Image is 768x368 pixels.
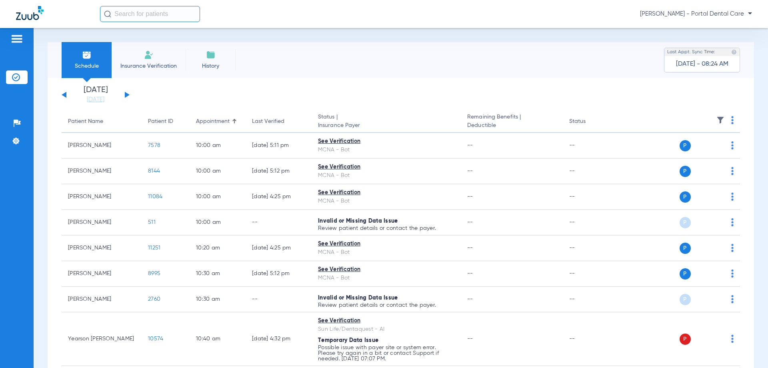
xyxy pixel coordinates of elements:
[680,268,691,280] span: P
[467,271,473,276] span: --
[252,117,284,126] div: Last Verified
[62,184,142,210] td: [PERSON_NAME]
[318,218,398,224] span: Invalid or Missing Data Issue
[192,62,230,70] span: History
[667,48,715,56] span: Last Appt. Sync Time:
[246,159,312,184] td: [DATE] 5:12 PM
[731,244,734,252] img: group-dot-blue.svg
[563,111,617,133] th: Status
[467,245,473,251] span: --
[246,184,312,210] td: [DATE] 4:25 PM
[246,210,312,235] td: --
[72,96,120,104] a: [DATE]
[148,168,160,174] span: 8144
[680,191,691,203] span: P
[731,141,734,149] img: group-dot-blue.svg
[680,140,691,151] span: P
[190,133,246,159] td: 10:00 AM
[318,137,454,146] div: See Verification
[68,117,135,126] div: Patient Name
[312,111,461,133] th: Status |
[190,312,246,366] td: 10:40 AM
[680,217,691,228] span: P
[16,6,44,20] img: Zuub Logo
[190,287,246,312] td: 10:30 AM
[676,60,728,68] span: [DATE] - 08:24 AM
[148,143,160,148] span: 7578
[68,117,103,126] div: Patient Name
[148,194,162,199] span: 11084
[246,133,312,159] td: [DATE] 5:11 PM
[318,189,454,197] div: See Verification
[318,225,454,231] p: Review patient details or contact the payer.
[318,197,454,205] div: MCNA - Bot
[318,163,454,171] div: See Verification
[318,274,454,282] div: MCNA - Bot
[190,210,246,235] td: 10:00 AM
[318,325,454,334] div: Sun Life/Dentaquest - AI
[461,111,562,133] th: Remaining Benefits |
[563,210,617,235] td: --
[62,261,142,287] td: [PERSON_NAME]
[680,334,691,345] span: P
[318,302,454,308] p: Review patient details or contact the payer.
[246,312,312,366] td: [DATE] 4:32 PM
[62,312,142,366] td: Yearson [PERSON_NAME]
[467,121,556,130] span: Deductible
[318,338,378,343] span: Temporary Data Issue
[680,294,691,305] span: P
[190,184,246,210] td: 10:00 AM
[467,219,473,225] span: --
[467,296,473,302] span: --
[190,159,246,184] td: 10:00 AM
[680,166,691,177] span: P
[246,287,312,312] td: --
[731,116,734,124] img: group-dot-blue.svg
[82,50,92,60] img: Schedule
[731,167,734,175] img: group-dot-blue.svg
[563,261,617,287] td: --
[731,269,734,278] img: group-dot-blue.svg
[190,235,246,261] td: 10:20 AM
[728,330,768,368] iframe: Chat Widget
[148,117,183,126] div: Patient ID
[148,117,173,126] div: Patient ID
[206,50,216,60] img: History
[62,210,142,235] td: [PERSON_NAME]
[318,121,454,130] span: Insurance Payer
[62,287,142,312] td: [PERSON_NAME]
[144,50,154,60] img: Manual Insurance Verification
[62,159,142,184] td: [PERSON_NAME]
[318,317,454,325] div: See Verification
[10,34,23,44] img: hamburger-icon
[563,159,617,184] td: --
[100,6,200,22] input: Search for patients
[563,184,617,210] td: --
[563,312,617,366] td: --
[148,296,160,302] span: 2760
[318,345,454,362] p: Possible issue with payer site or system error. Please try again in a bit or contact Support if n...
[467,336,473,342] span: --
[467,168,473,174] span: --
[62,235,142,261] td: [PERSON_NAME]
[318,295,398,301] span: Invalid or Missing Data Issue
[148,271,160,276] span: 8995
[318,265,454,274] div: See Verification
[318,248,454,257] div: MCNA - Bot
[716,116,724,124] img: filter.svg
[467,194,473,199] span: --
[563,133,617,159] td: --
[731,193,734,201] img: group-dot-blue.svg
[563,287,617,312] td: --
[246,261,312,287] td: [DATE] 5:12 PM
[640,10,752,18] span: [PERSON_NAME] - Portal Dental Care
[118,62,180,70] span: Insurance Verification
[104,10,111,18] img: Search Icon
[731,295,734,303] img: group-dot-blue.svg
[318,171,454,180] div: MCNA - Bot
[318,146,454,154] div: MCNA - Bot
[680,243,691,254] span: P
[731,49,737,55] img: last sync help info
[246,235,312,261] td: [DATE] 4:25 PM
